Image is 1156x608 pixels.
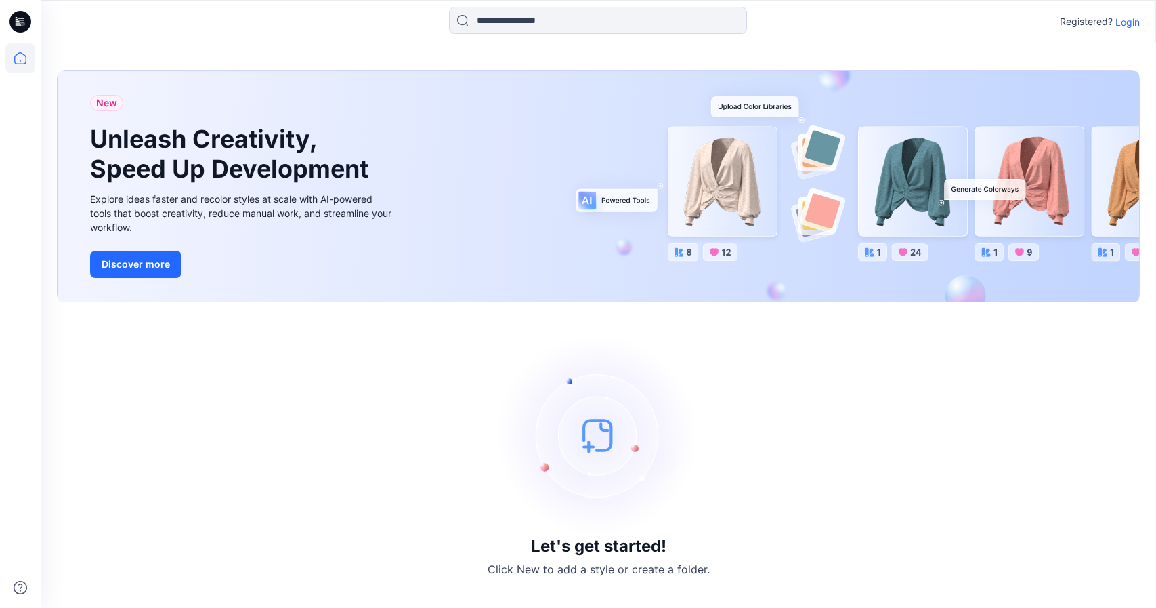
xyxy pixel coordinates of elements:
[1060,14,1113,30] p: Registered?
[488,561,710,577] p: Click New to add a style or create a folder.
[1115,15,1140,29] p: Login
[90,251,395,278] a: Discover more
[90,192,395,235] div: Explore ideas faster and recolor styles at scale with AI-powered tools that boost creativity, red...
[497,333,700,537] img: empty-state-image.svg
[531,537,666,556] h3: Let's get started!
[96,95,117,111] span: New
[90,125,374,183] h1: Unleash Creativity, Speed Up Development
[90,251,181,278] button: Discover more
